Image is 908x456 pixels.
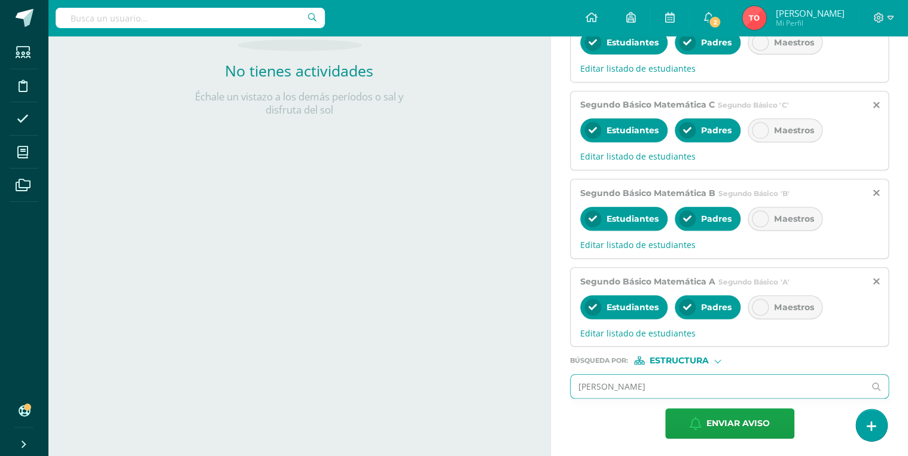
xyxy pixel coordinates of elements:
[701,37,732,48] span: Padres
[774,125,813,136] span: Maestros
[650,357,709,364] span: Estructura
[775,18,844,28] span: Mi Perfil
[580,328,879,339] span: Editar listado de estudiantes
[179,60,419,81] h2: No tienes actividades
[580,63,879,74] span: Editar listado de estudiantes
[580,239,879,250] span: Editar listado de estudiantes
[607,125,659,136] span: Estudiantes
[718,100,788,109] span: Segundo Básico 'C'
[607,37,659,48] span: Estudiantes
[179,90,419,117] p: Échale un vistazo a los demás períodos o sal y disfruta del sol
[718,189,789,198] span: Segundo Básico 'B'
[570,357,628,364] span: Búsqueda por :
[607,302,659,313] span: Estudiantes
[775,7,844,19] span: [PERSON_NAME]
[607,213,659,224] span: Estudiantes
[701,213,732,224] span: Padres
[665,408,794,439] button: Enviar aviso
[774,213,813,224] span: Maestros
[56,8,325,28] input: Busca un usuario...
[718,277,789,286] span: Segundo Básico 'A'
[580,188,715,198] span: Segundo Básico Matemática B
[774,302,813,313] span: Maestros
[580,151,879,162] span: Editar listado de estudiantes
[701,302,732,313] span: Padres
[742,6,766,30] img: ee555c8c968eea5bde0abcdfcbd02b94.png
[634,356,724,365] div: [object Object]
[701,125,732,136] span: Padres
[580,276,715,287] span: Segundo Básico Matemática A
[571,375,864,398] input: Ej. Primero primaria
[774,37,813,48] span: Maestros
[708,16,721,29] span: 2
[706,409,770,438] span: Enviar aviso
[580,99,715,110] span: Segundo Básico Matemática C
